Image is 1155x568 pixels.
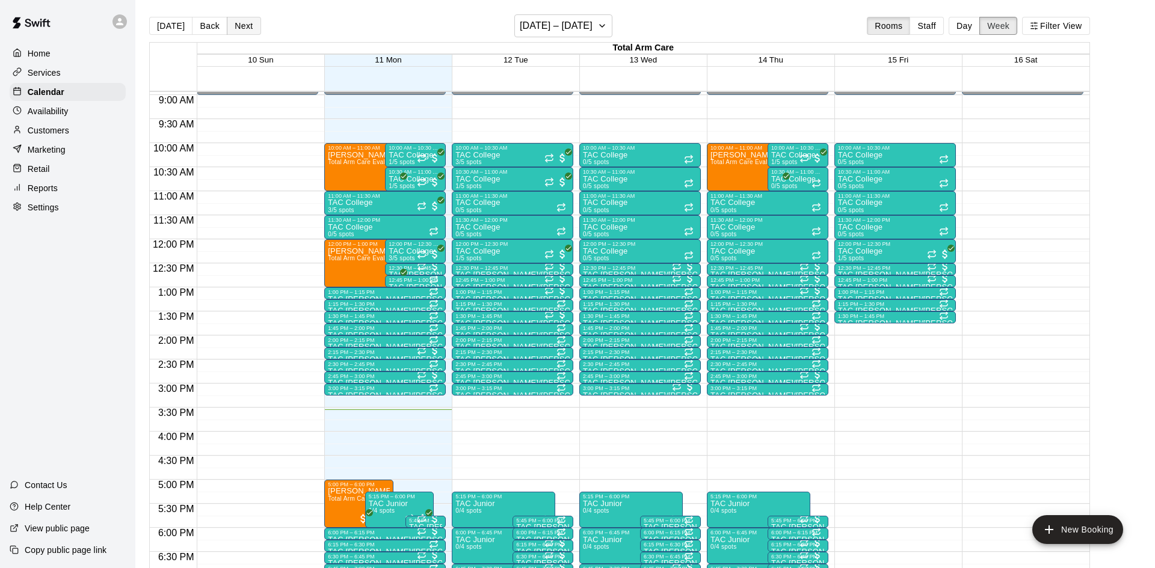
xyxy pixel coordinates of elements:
div: 11:30 AM – 12:00 PM [583,217,697,223]
span: Recurring event [544,153,554,163]
div: 12:45 PM – 1:00 PM [455,277,570,283]
div: 1:30 PM – 1:45 PM [838,313,952,319]
span: All customers have paid [812,272,824,284]
span: Total Arm Care Evaluation (Ages [DEMOGRAPHIC_DATA]+) [710,159,882,165]
span: Recurring event [672,261,682,271]
span: All customers have paid [939,248,951,260]
div: 11:00 AM – 11:30 AM: TAC College [579,191,701,215]
button: Next [227,17,260,35]
span: Recurring event [927,273,937,283]
span: Recurring event [417,177,427,187]
span: Recurring event [556,323,566,332]
span: All customers have paid [812,284,824,296]
div: 12:30 PM – 12:45 PM [583,265,697,271]
span: 0/5 spots filled [455,207,482,213]
span: Recurring event [556,227,566,236]
div: 1:45 PM – 2:00 PM: TAC Tom/Mike [707,323,828,335]
span: Recurring event [544,273,554,283]
span: All customers have paid [812,320,824,332]
span: Recurring event [417,249,427,259]
div: 1:00 PM – 1:15 PM: TAC Tom/Mike [707,287,828,299]
span: 1/5 spots filled [455,183,482,189]
div: Total Arm Care [197,43,1089,54]
div: 11:30 AM – 12:00 PM: TAC College [452,215,573,239]
div: 10:00 AM – 10:30 AM: TAC College [834,143,956,167]
p: Contact Us [25,479,67,491]
span: Recurring event [556,335,566,344]
span: Recurring event [417,153,427,163]
div: 10:00 AM – 10:30 AM: TAC College [452,143,573,167]
div: 11:30 AM – 12:00 PM [455,217,570,223]
div: 11:00 AM – 11:30 AM [838,193,952,199]
span: Total Arm Care Evaluation (Ages [DEMOGRAPHIC_DATA]+) [328,255,500,261]
span: All customers have paid [556,272,568,284]
span: 0/5 spots filled [455,231,482,237]
div: 1:15 PM – 1:30 PM [838,301,952,307]
span: Recurring event [417,201,427,211]
span: Recurring event [556,203,566,212]
div: 10:00 AM – 10:30 AM [838,145,952,151]
span: 0/5 spots filled [583,231,609,237]
div: 10:30 AM – 11:00 AM [771,169,825,175]
div: Home [10,44,126,63]
span: 0/5 spots filled [328,231,354,237]
div: 2:00 PM – 2:15 PM [328,337,442,343]
span: Recurring event [684,299,694,308]
div: 11:30 AM – 12:00 PM [838,217,952,223]
p: Availability [28,105,69,117]
div: 1:15 PM – 1:30 PM [583,301,697,307]
div: 11:30 AM – 12:00 PM: TAC College [707,215,828,239]
span: Recurring event [544,261,554,271]
p: View public page [25,522,90,534]
span: Recurring event [812,227,821,236]
div: 12:00 PM – 12:30 PM: TAC College [385,239,446,263]
span: 9:00 AM [156,95,197,105]
button: [DATE] [149,17,192,35]
div: 12:45 PM – 1:00 PM [583,277,697,283]
div: 12:00 PM – 12:30 PM [838,241,952,247]
div: 12:45 PM – 1:00 PM: TAC Tom/Mike [579,275,701,287]
div: 11:30 AM – 12:00 PM: TAC College [579,215,701,239]
span: 1/5 spots filled [389,183,415,189]
div: 12:00 PM – 1:00 PM [328,241,424,247]
div: 1:00 PM – 1:15 PM [583,289,697,295]
span: 11:30 AM [150,215,197,225]
div: 1:45 PM – 2:00 PM [583,325,697,331]
a: Retail [10,160,126,178]
span: 10:00 AM [150,143,197,153]
span: Recurring event [799,261,809,271]
span: 1/5 spots filled [389,159,415,165]
span: Recurring event [684,179,694,188]
div: 11:30 AM – 12:00 PM [710,217,825,223]
button: Filter View [1022,17,1089,35]
button: 11 Mon [375,55,401,64]
div: 12:00 PM – 12:30 PM: TAC College [834,239,956,263]
div: 12:00 PM – 12:30 PM: TAC College [707,239,828,263]
div: 12:30 PM – 12:45 PM: TAC Tom/Mike [385,263,446,275]
p: Marketing [28,144,66,156]
a: Customers [10,121,126,139]
span: All customers have paid [556,260,568,272]
div: 12:30 PM – 12:45 PM [455,265,570,271]
button: add [1032,515,1123,544]
span: 0/5 spots filled [710,231,737,237]
span: All customers have paid [774,176,786,188]
span: 1:00 PM [155,287,197,298]
div: 11:00 AM – 11:30 AM: TAC College [324,191,446,215]
a: Marketing [10,141,126,159]
span: Recurring event [939,203,949,212]
div: Availability [10,102,126,120]
span: Recurring event [429,287,439,296]
div: 12:30 PM – 12:45 PM: TAC Tom/Mike [834,263,956,275]
div: 11:00 AM – 11:30 AM [710,193,825,199]
div: 11:00 AM – 11:30 AM [328,193,442,199]
span: All customers have paid [684,260,696,272]
div: 12:00 PM – 12:30 PM: TAC College [452,239,573,263]
div: 12:45 PM – 1:00 PM: TAC Tom/Mike [834,275,956,287]
span: Recurring event [939,311,949,320]
a: Calendar [10,83,126,101]
div: 11:00 AM – 11:30 AM: TAC College [834,191,956,215]
span: All customers have paid [392,272,404,284]
span: Recurring event [812,203,821,212]
span: Recurring event [544,249,554,259]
